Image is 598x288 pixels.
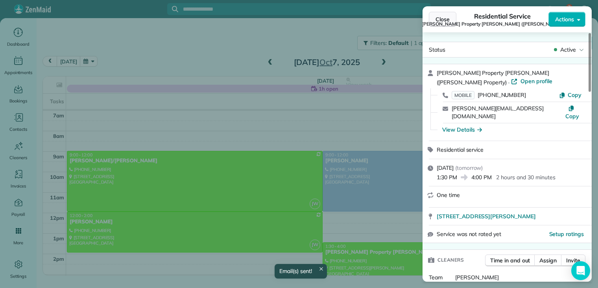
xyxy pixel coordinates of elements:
[437,212,536,220] span: [STREET_ADDRESS][PERSON_NAME]
[437,146,484,153] span: Residential service
[437,212,587,220] a: [STREET_ADDRESS][PERSON_NAME]
[549,230,584,238] span: Setup ratings
[452,105,544,120] a: [PERSON_NAME][EMAIL_ADDRESS][DOMAIN_NAME]
[520,77,552,85] span: Open profile
[455,164,483,171] span: ( tomorrow )
[490,256,530,264] span: Time in and out
[549,230,584,238] button: Setup ratings
[568,91,581,98] span: Copy
[436,15,450,23] span: Close
[429,12,456,27] button: Close
[437,164,454,171] span: [DATE]
[471,173,492,181] span: 4:00 PM
[437,173,457,181] span: 1:30 PM
[437,69,549,86] span: [PERSON_NAME] Property [PERSON_NAME] ([PERSON_NAME] Property)
[496,173,555,181] p: 2 hours and 30 minutes
[560,46,576,54] span: Active
[437,256,464,264] span: Cleaners
[478,91,526,98] span: [PHONE_NUMBER]
[429,46,445,53] span: Status
[429,274,443,281] span: Team
[474,11,530,21] span: Residential Service
[275,264,327,279] div: Email(s) sent!
[534,255,562,266] button: Assign
[555,15,574,23] span: Actions
[452,91,526,99] a: MOBILE[PHONE_NUMBER]
[511,77,552,85] a: Open profile
[563,104,581,120] button: Copy
[485,255,535,266] button: Time in and out
[455,274,499,281] span: [PERSON_NAME]
[539,256,557,264] span: Assign
[559,91,581,99] button: Copy
[561,255,585,266] button: Invite
[452,91,474,99] span: MOBILE
[442,126,482,134] button: View Details
[565,113,579,120] span: Copy
[422,21,583,27] span: [PERSON_NAME] Property [PERSON_NAME] ([PERSON_NAME] Property)
[437,191,460,199] span: One time
[571,261,590,280] div: Open Intercom Messenger
[437,230,501,238] span: Service was not rated yet
[566,256,580,264] span: Invite
[507,79,511,85] span: ·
